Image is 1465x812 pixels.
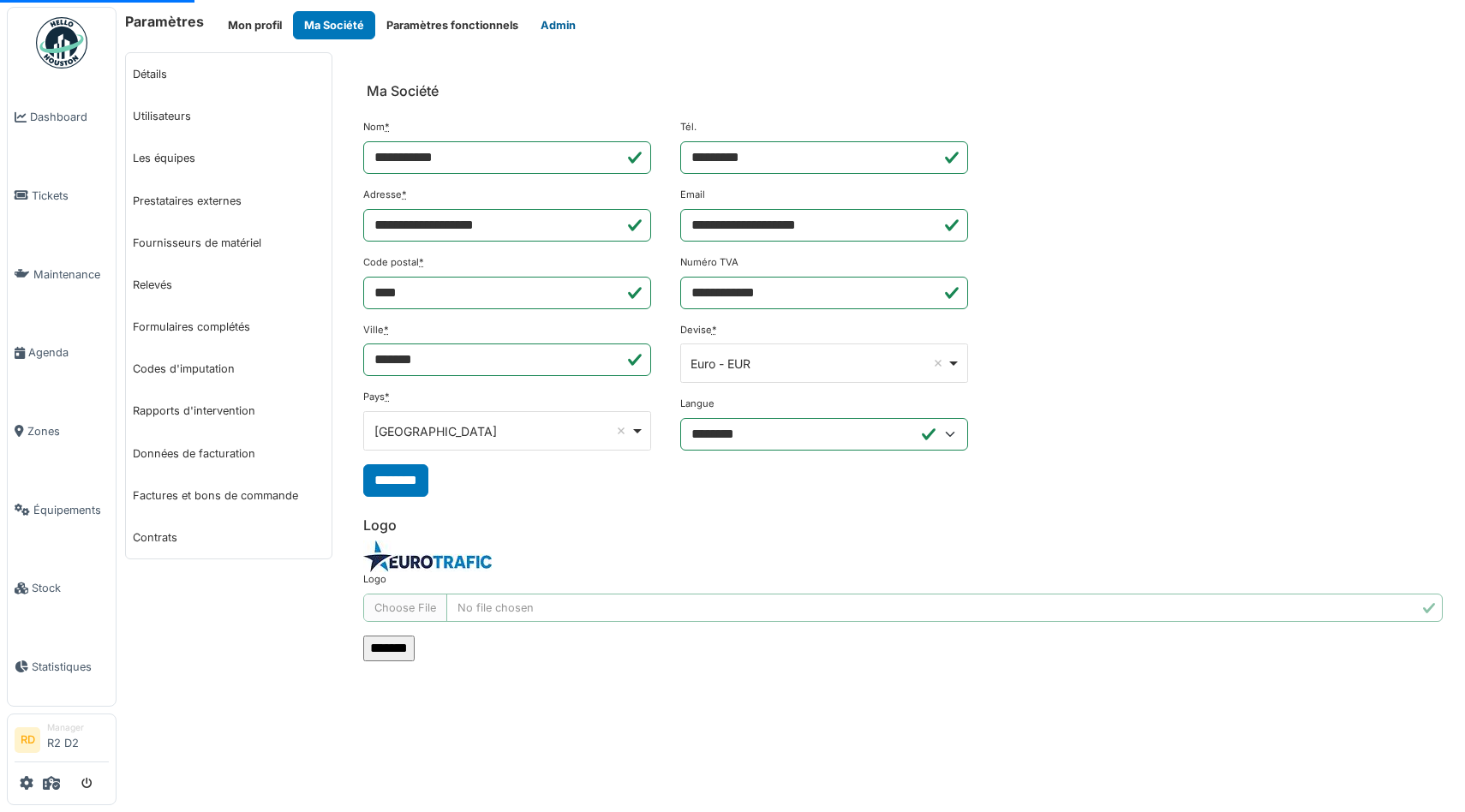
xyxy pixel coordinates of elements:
a: Données de facturation [126,433,332,475]
button: Remove item: 'BE' [613,422,630,439]
a: Dashboard [8,78,116,157]
a: Relevés [126,264,332,306]
div: [GEOGRAPHIC_DATA] [374,422,631,440]
h6: Paramètres [125,14,204,30]
a: Codes d'imputation [126,348,332,390]
li: RD [15,727,40,753]
label: Devise [680,323,717,337]
label: Ville [363,323,389,337]
abbr: Requis [419,256,424,268]
abbr: Requis [385,391,390,403]
a: Agenda [8,313,116,392]
abbr: Requis [402,188,407,200]
h6: Ma Société [367,83,439,99]
a: Formulaires complétés [126,306,332,348]
a: Statistiques [8,628,116,707]
span: Agenda [28,344,109,361]
span: Dashboard [30,109,109,125]
a: Tickets [8,157,116,236]
a: Zones [8,392,116,471]
a: Factures et bons de commande [126,475,332,516]
span: Stock [32,580,109,596]
span: Tickets [32,188,109,204]
a: Stock [8,549,116,628]
a: Maintenance [8,235,116,313]
div: Euro - EUR [691,355,947,373]
img: ujex9k2frchr1k2gwa3xjsd2gyjt [363,540,492,572]
span: Statistiques [32,659,109,675]
a: RD ManagerR2 D2 [15,721,109,762]
a: Équipements [8,470,116,549]
label: Logo [363,572,386,587]
img: Badge_color-CXgf-gQk.svg [36,17,87,69]
label: Langue [680,397,715,411]
label: Pays [363,390,390,404]
a: Utilisateurs [126,95,332,137]
abbr: Requis [384,324,389,336]
label: Numéro TVA [680,255,738,270]
label: Code postal [363,255,424,270]
label: Adresse [363,188,407,202]
label: Nom [363,120,390,134]
a: Les équipes [126,137,332,179]
button: Remove item: 'EUR' [930,355,947,372]
span: Maintenance [33,266,109,283]
a: Contrats [126,516,332,558]
h6: Logo [363,517,1443,534]
abbr: Requis [385,121,390,133]
a: Détails [126,53,332,95]
span: Zones [27,423,109,439]
li: R2 D2 [47,721,109,758]
a: Prestataires externes [126,180,332,222]
button: Mon profil [217,11,293,39]
label: Tél. [680,120,697,134]
label: Email [680,188,705,202]
span: Équipements [33,502,109,518]
div: Manager [47,721,109,734]
button: Paramètres fonctionnels [375,11,529,39]
button: Ma Société [293,11,375,39]
button: Admin [529,11,587,39]
a: Rapports d'intervention [126,390,332,432]
a: Fournisseurs de matériel [126,222,332,264]
abbr: Requis [712,324,717,336]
